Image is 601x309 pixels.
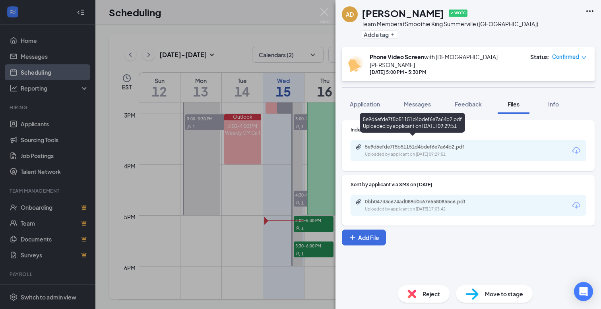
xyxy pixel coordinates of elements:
span: ✔ WOTC [449,10,467,17]
div: Sent by applicant via SMS on [DATE] [351,181,586,188]
button: Add FilePlus [342,230,386,245]
svg: Ellipses [585,6,595,16]
h1: [PERSON_NAME] [362,6,444,20]
b: Phone Video Screen [370,53,424,60]
span: Application [350,100,380,108]
a: Paperclip5e9d6efde7f5b51151d4bdef6e7a64b2.pdfUploaded by applicant on [DATE] 09:29:51 [355,144,484,158]
div: Status : [530,53,550,61]
svg: Paperclip [355,144,362,150]
span: Move to stage [485,290,523,298]
div: Indeed Resume [351,126,586,133]
svg: Download [572,146,581,155]
svg: Plus [390,32,395,37]
div: Uploaded by applicant on [DATE] 09:29:51 [365,151,484,158]
button: PlusAdd a tag [362,30,397,39]
div: AD [346,10,354,18]
svg: Paperclip [355,199,362,205]
span: Reject [423,290,440,298]
span: Info [548,100,559,108]
span: down [581,55,587,60]
div: Open Intercom Messenger [574,282,593,301]
span: Files [508,100,520,108]
span: Feedback [455,100,482,108]
span: Messages [404,100,431,108]
div: Team Member at Smoothie King Summerville ([GEOGRAPHIC_DATA]) [362,20,538,28]
a: Paperclip0bb04733c674ad089d0c6765580855c6.pdfUploaded by applicant on [DATE] 17:03:42 [355,199,484,212]
div: with [DEMOGRAPHIC_DATA][PERSON_NAME] [370,53,522,69]
span: Confirmed [552,53,579,61]
div: 0bb04733c674ad089d0c6765580855c6.pdf [365,199,476,205]
div: [DATE] 5:00 PM - 5:30 PM [370,69,522,75]
div: Uploaded by applicant on [DATE] 17:03:42 [365,206,484,212]
div: 5e9d6efde7f5b51151d4bdef6e7a64b2.pdf Uploaded by applicant on [DATE] 09:29:51 [360,113,465,133]
svg: Plus [349,234,357,241]
div: 5e9d6efde7f5b51151d4bdef6e7a64b2.pdf [365,144,476,150]
svg: Download [572,201,581,210]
